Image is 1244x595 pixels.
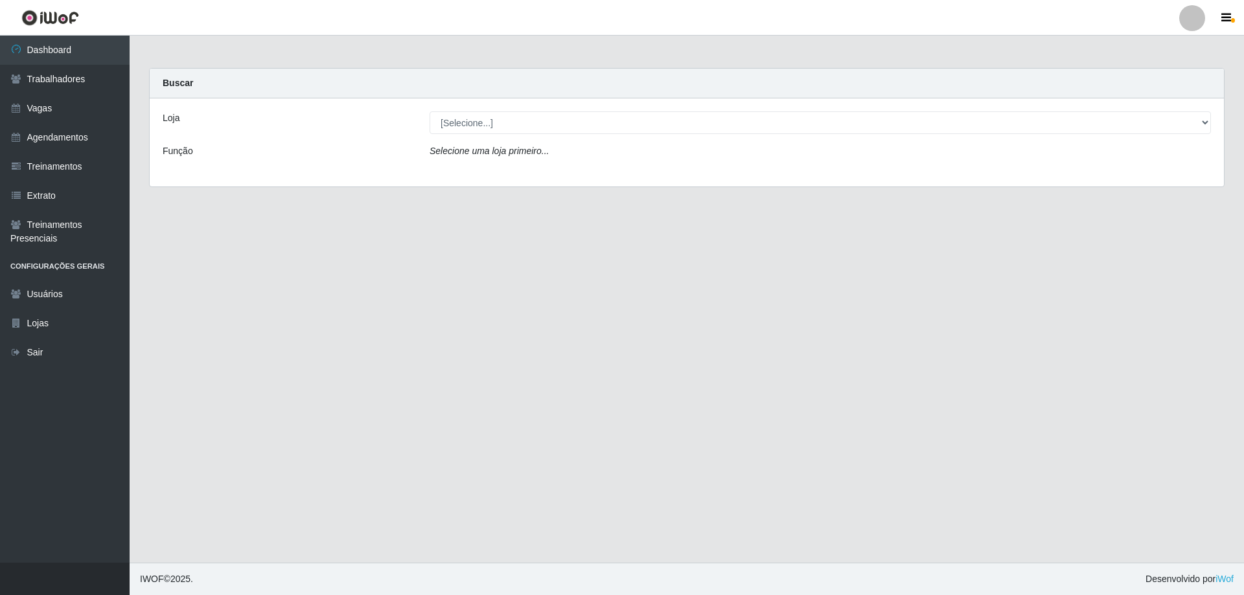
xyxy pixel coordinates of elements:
[1146,572,1234,586] span: Desenvolvido por
[163,78,193,88] strong: Buscar
[430,146,549,156] i: Selecione uma loja primeiro...
[1215,574,1234,584] a: iWof
[21,10,79,26] img: CoreUI Logo
[163,144,193,158] label: Função
[140,574,164,584] span: IWOF
[140,572,193,586] span: © 2025 .
[163,111,179,125] label: Loja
